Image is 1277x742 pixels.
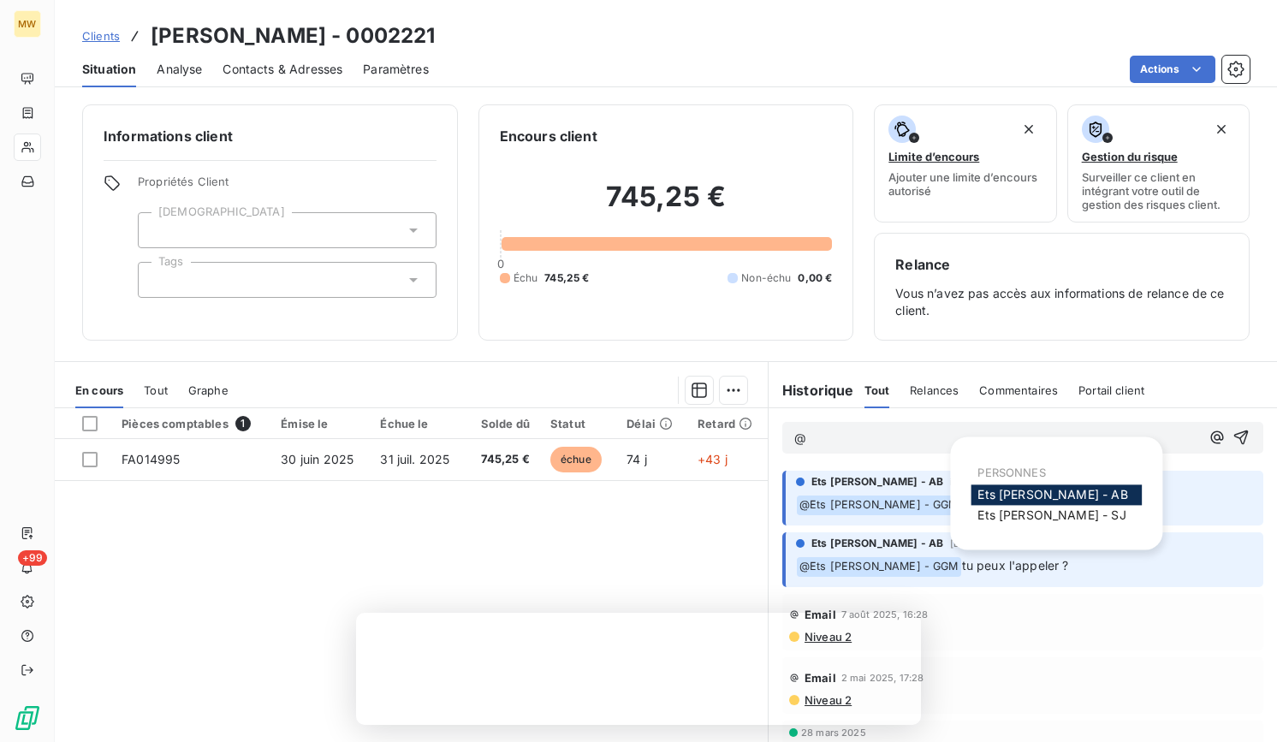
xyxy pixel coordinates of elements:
[962,558,1069,573] span: tu peux l'appeler ?
[698,417,757,430] div: Retard
[75,383,123,397] span: En cours
[514,270,538,286] span: Échu
[910,383,959,397] span: Relances
[476,417,530,430] div: Solde dû
[82,61,136,78] span: Situation
[18,550,47,566] span: +99
[895,254,1228,319] div: Vous n’avez pas accès aux informations de relance de ce client.
[698,452,728,466] span: +43 j
[1082,150,1178,163] span: Gestion du risque
[14,10,41,38] div: MW
[497,257,504,270] span: 0
[138,175,437,199] span: Propriétés Client
[627,452,647,466] span: 74 j
[151,21,435,51] h3: [PERSON_NAME] - 0002221
[977,487,1127,502] span: Ets [PERSON_NAME] - AB
[122,452,180,466] span: FA014995
[841,609,929,620] span: 7 août 2025, 16:28
[544,270,589,286] span: 745,25 €
[356,613,921,725] iframe: Enquête de LeanPay
[1130,56,1215,83] button: Actions
[223,61,342,78] span: Contacts & Adresses
[152,272,166,288] input: Ajouter une valeur
[798,270,832,286] span: 0,00 €
[122,416,260,431] div: Pièces comptables
[152,223,166,238] input: Ajouter une valeur
[500,180,833,231] h2: 745,25 €
[627,417,677,430] div: Délai
[363,61,429,78] span: Paramètres
[811,474,943,490] span: Ets [PERSON_NAME] - AB
[977,466,1045,479] span: PERSONNES
[281,452,353,466] span: 30 juin 2025
[888,170,1042,198] span: Ajouter une limite d’encours autorisé
[550,417,606,430] div: Statut
[188,383,229,397] span: Graphe
[741,270,791,286] span: Non-échu
[1082,170,1235,211] span: Surveiller ce client en intégrant votre outil de gestion des risques client.
[157,61,202,78] span: Analyse
[797,557,961,577] span: @ Ets [PERSON_NAME] - GGM
[769,380,854,401] h6: Historique
[235,416,251,431] span: 1
[797,496,961,515] span: @ Ets [PERSON_NAME] - GGM
[895,254,1228,275] h6: Relance
[977,508,1126,522] span: Ets [PERSON_NAME] - SJ
[801,727,866,738] span: 28 mars 2025
[281,417,359,430] div: Émise le
[380,452,449,466] span: 31 juil. 2025
[979,383,1058,397] span: Commentaires
[864,383,890,397] span: Tout
[1067,104,1250,223] button: Gestion du risqueSurveiller ce client en intégrant votre outil de gestion des risques client.
[805,608,836,621] span: Email
[380,417,455,430] div: Échue le
[476,451,530,468] span: 745,25 €
[794,430,806,445] span: @
[500,126,597,146] h6: Encours client
[811,536,943,551] span: Ets [PERSON_NAME] - AB
[550,447,602,472] span: échue
[82,27,120,45] a: Clients
[874,104,1056,223] button: Limite d’encoursAjouter une limite d’encours autorisé
[1219,684,1260,725] iframe: Intercom live chat
[144,383,168,397] span: Tout
[82,29,120,43] span: Clients
[14,704,41,732] img: Logo LeanPay
[888,150,979,163] span: Limite d’encours
[104,126,437,146] h6: Informations client
[1078,383,1144,397] span: Portail client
